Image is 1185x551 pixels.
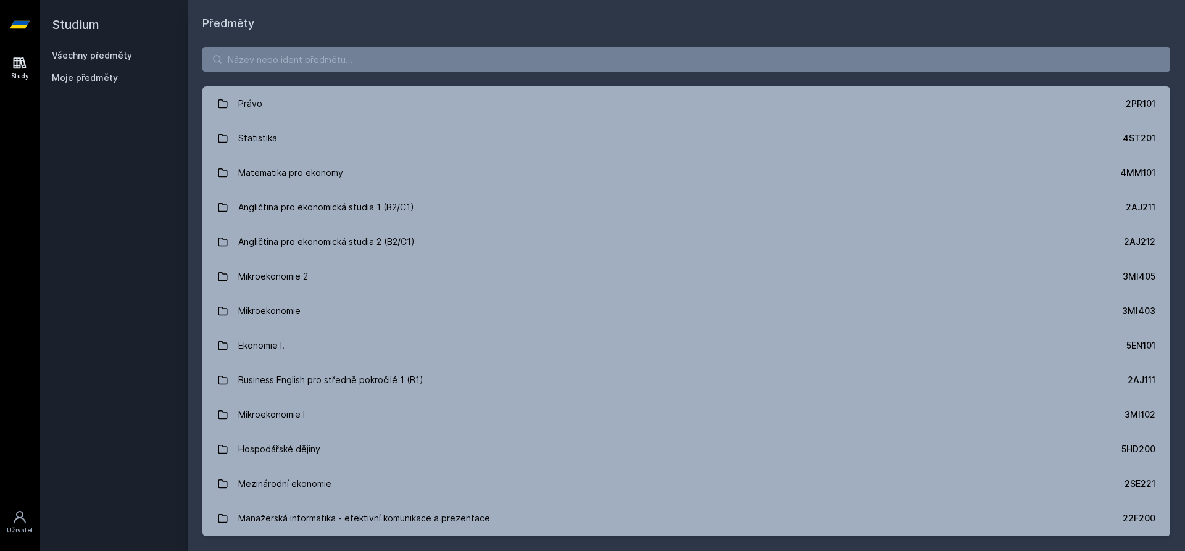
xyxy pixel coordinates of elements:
[202,47,1170,72] input: Název nebo ident předmětu…
[238,230,415,254] div: Angličtina pro ekonomická studia 2 (B2/C1)
[238,91,262,116] div: Právo
[202,15,1170,32] h1: Předměty
[238,333,285,358] div: Ekonomie I.
[238,126,277,151] div: Statistika
[202,294,1170,328] a: Mikroekonomie 3MI403
[238,437,320,462] div: Hospodářské dějiny
[202,397,1170,432] a: Mikroekonomie I 3MI102
[238,160,343,185] div: Matematika pro ekonomy
[1123,512,1155,524] div: 22F200
[1123,270,1155,283] div: 3MI405
[11,72,29,81] div: Study
[202,328,1170,363] a: Ekonomie I. 5EN101
[1122,305,1155,317] div: 3MI403
[2,49,37,87] a: Study
[1123,132,1155,144] div: 4ST201
[1125,478,1155,490] div: 2SE221
[238,506,490,531] div: Manažerská informatika - efektivní komunikace a prezentace
[238,471,331,496] div: Mezinárodní ekonomie
[238,299,301,323] div: Mikroekonomie
[52,50,132,60] a: Všechny předměty
[238,368,423,392] div: Business English pro středně pokročilé 1 (B1)
[52,72,118,84] span: Moje předměty
[1120,167,1155,179] div: 4MM101
[1121,443,1155,455] div: 5HD200
[1126,339,1155,352] div: 5EN101
[238,195,414,220] div: Angličtina pro ekonomická studia 1 (B2/C1)
[1126,97,1155,110] div: 2PR101
[202,190,1170,225] a: Angličtina pro ekonomická studia 1 (B2/C1) 2AJ211
[1124,236,1155,248] div: 2AJ212
[202,121,1170,155] a: Statistika 4ST201
[7,526,33,535] div: Uživatel
[202,259,1170,294] a: Mikroekonomie 2 3MI405
[202,155,1170,190] a: Matematika pro ekonomy 4MM101
[1125,408,1155,421] div: 3MI102
[1126,201,1155,213] div: 2AJ211
[202,363,1170,397] a: Business English pro středně pokročilé 1 (B1) 2AJ111
[202,432,1170,466] a: Hospodářské dějiny 5HD200
[202,225,1170,259] a: Angličtina pro ekonomická studia 2 (B2/C1) 2AJ212
[2,503,37,541] a: Uživatel
[202,501,1170,536] a: Manažerská informatika - efektivní komunikace a prezentace 22F200
[238,402,305,427] div: Mikroekonomie I
[202,86,1170,121] a: Právo 2PR101
[1128,374,1155,386] div: 2AJ111
[238,264,308,289] div: Mikroekonomie 2
[202,466,1170,501] a: Mezinárodní ekonomie 2SE221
